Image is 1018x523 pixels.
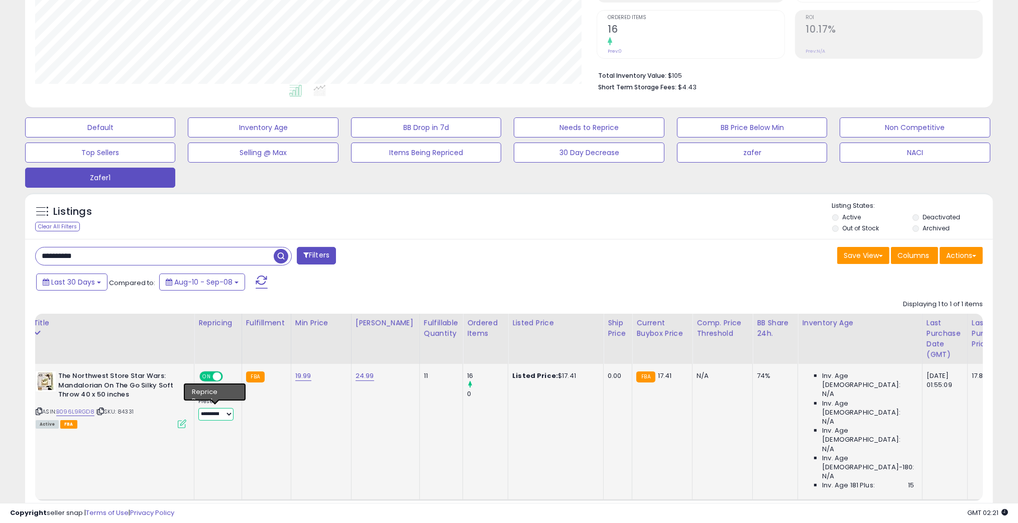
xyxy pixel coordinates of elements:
[512,371,596,380] div: $17.41
[608,371,624,380] div: 0.00
[822,472,834,481] span: N/A
[677,143,827,163] button: zafer
[822,389,834,399] span: N/A
[188,143,338,163] button: Selling @ Max
[843,224,879,232] label: Out of Stock
[822,371,914,389] span: Inv. Age [DEMOGRAPHIC_DATA]:
[356,371,374,381] a: 24.99
[972,318,1008,349] div: Last Purchase Price
[927,318,963,360] div: Last Purchase Date (GMT)
[512,371,558,380] b: Listed Price:
[25,168,175,188] button: Zafer1
[822,445,834,454] span: N/A
[295,371,311,381] a: 19.99
[36,420,59,429] span: All listings currently available for purchase on Amazon
[174,277,233,287] span: Aug-10 - Sep-08
[96,408,134,416] span: | SKU: 84331
[678,82,697,92] span: $4.43
[822,417,834,426] span: N/A
[822,481,875,490] span: Inv. Age 181 Plus:
[806,15,982,21] span: ROI
[25,143,175,163] button: Top Sellers
[424,371,455,380] div: 11
[598,71,666,80] b: Total Inventory Value:
[967,508,1008,517] span: 2025-10-10 02:21 GMT
[840,143,990,163] button: NACI
[843,213,861,221] label: Active
[608,48,622,54] small: Prev: 0
[598,83,676,91] b: Short Term Storage Fees:
[832,201,993,211] p: Listing States:
[903,300,983,309] div: Displaying 1 to 1 of 1 items
[608,318,628,339] div: Ship Price
[109,278,155,288] span: Compared to:
[837,247,889,264] button: Save View
[130,508,174,517] a: Privacy Policy
[697,318,748,339] div: Comp. Price Threshold
[923,224,950,232] label: Archived
[608,24,784,37] h2: 16
[806,48,826,54] small: Prev: N/A
[940,247,983,264] button: Actions
[512,318,599,328] div: Listed Price
[822,399,914,417] span: Inv. Age [DEMOGRAPHIC_DATA]:
[908,481,914,490] span: 15
[246,371,265,382] small: FBA
[972,371,1005,380] div: 17.83
[598,69,975,81] li: $105
[295,318,347,328] div: Min Price
[51,277,95,287] span: Last 30 Days
[897,250,929,260] span: Columns
[822,454,914,472] span: Inv. Age [DEMOGRAPHIC_DATA]-180:
[467,318,504,339] div: Ordered Items
[36,371,56,391] img: 41HE5jaK5QL._SL40_.jpg
[658,371,672,380] span: 17.41
[56,408,94,416] a: B096L9RGD8
[757,318,794,339] div: BB Share 24h.
[636,318,688,339] div: Current Buybox Price
[10,508,174,518] div: seller snap | |
[188,117,338,138] button: Inventory Age
[33,318,190,328] div: Title
[198,387,234,396] div: Win BuyBox
[159,274,245,291] button: Aug-10 - Sep-08
[10,508,47,517] strong: Copyright
[351,117,501,138] button: BB Drop in 7d
[58,371,180,402] b: The Northwest Store Star Wars: Mandalorian On The Go Silky Soft Throw 40 x 50 inches
[514,117,664,138] button: Needs to Reprice
[424,318,459,339] div: Fulfillable Quantity
[36,274,107,291] button: Last 30 Days
[198,318,238,328] div: Repricing
[198,398,234,421] div: Preset:
[351,143,501,163] button: Items Being Repriced
[35,222,80,231] div: Clear All Filters
[53,205,92,219] h5: Listings
[757,371,790,380] div: 74%
[822,426,914,444] span: Inv. Age [DEMOGRAPHIC_DATA]:
[608,15,784,21] span: Ordered Items
[221,372,238,381] span: OFF
[677,117,827,138] button: BB Price Below Min
[697,371,745,380] div: N/A
[246,318,287,328] div: Fulfillment
[927,371,960,389] div: [DATE] 01:55:09
[802,318,918,328] div: Inventory Age
[200,372,213,381] span: ON
[923,213,960,221] label: Deactivated
[467,371,508,380] div: 16
[60,420,77,429] span: FBA
[297,247,336,265] button: Filters
[25,117,175,138] button: Default
[891,247,938,264] button: Columns
[636,371,655,382] small: FBA
[467,389,508,399] div: 0
[36,371,186,427] div: ASIN:
[514,143,664,163] button: 30 Day Decrease
[806,24,982,37] h2: 10.17%
[86,508,129,517] a: Terms of Use
[840,117,990,138] button: Non Competitive
[356,318,415,328] div: [PERSON_NAME]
